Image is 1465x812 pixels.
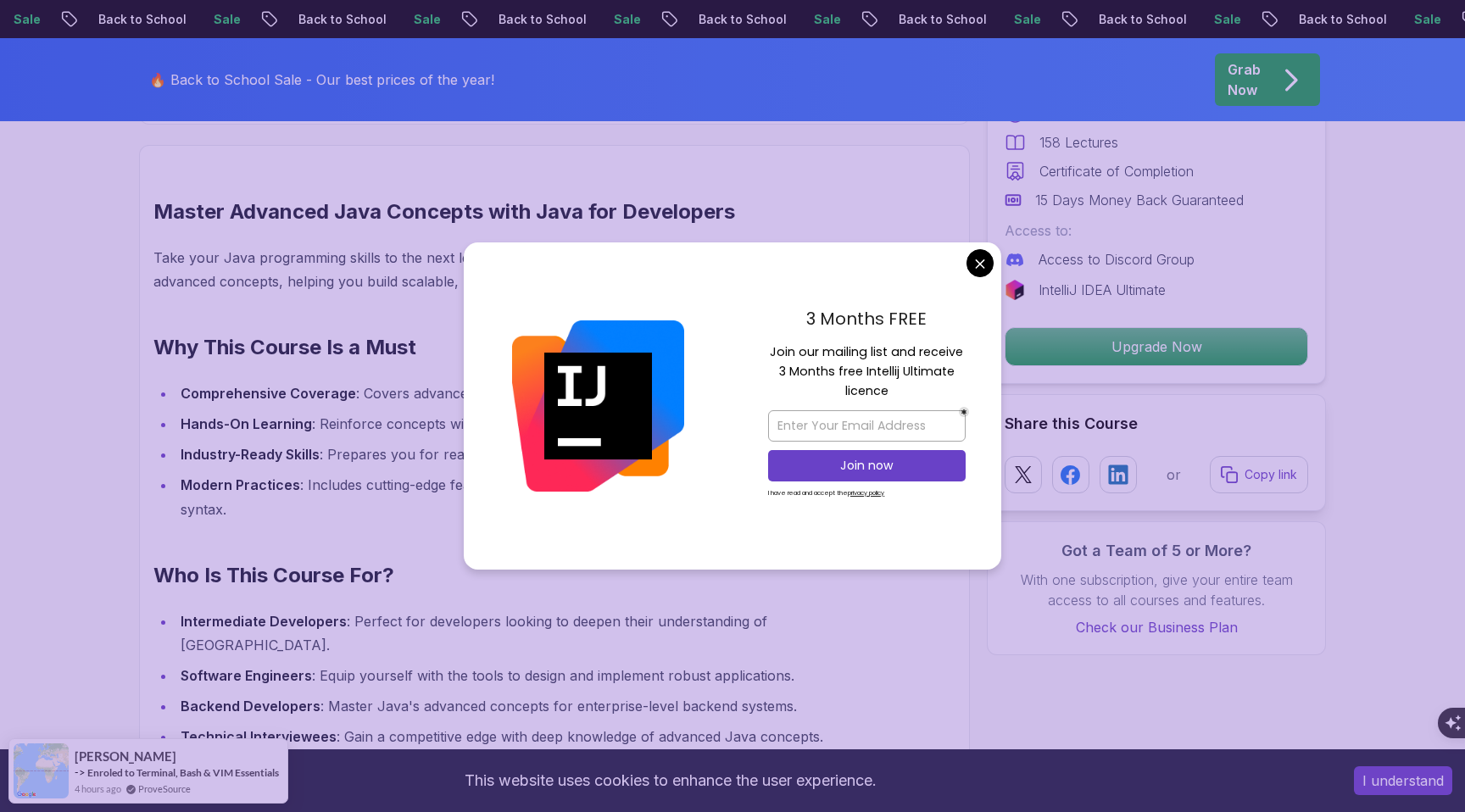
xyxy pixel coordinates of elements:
p: Grab Now [1228,59,1261,100]
span: 4 hours ago [75,781,121,796]
img: provesource social proof notification image [14,743,69,798]
strong: Technical Interviewees [181,728,337,745]
a: Check our Business Plan [1005,617,1308,637]
p: Copy link [1245,466,1297,483]
strong: Comprehensive Coverage [181,385,356,402]
a: ProveSource [138,781,191,796]
p: Sale [1117,11,1171,28]
p: 15 Days Money Back Guaranteed [1035,190,1244,210]
a: Enroled to Terminal, Bash & VIM Essentials [87,765,279,780]
p: Take your Java programming skills to the next level! dives deep into the language's advanced conc... [153,246,875,293]
strong: Intermediate Developers [181,613,347,630]
p: 🔥 Back to School Sale - Our best prices of the year! [149,70,494,90]
button: Copy link [1210,456,1308,493]
li: : Reinforce concepts with practical exercises and coding solutions. [175,412,875,436]
h2: Share this Course [1005,412,1308,436]
p: Sale [116,11,170,28]
strong: Software Engineers [181,667,312,684]
p: Access to Discord Group [1039,249,1195,270]
li: : Includes cutting-edge features like type inference with and the latest in Java syntax. [175,473,875,521]
button: Accept cookies [1354,766,1452,795]
p: With one subscription, give your entire team access to all courses and features. [1005,570,1308,610]
h2: Master Advanced Java Concepts with Java for Developers [153,198,875,225]
strong: Modern Practices [181,476,300,493]
p: Access to: [1005,220,1308,241]
p: Back to School [1201,11,1317,28]
li: : Equip yourself with the tools to design and implement robust applications. [175,664,875,687]
li: : Gain a competitive edge with deep knowledge of advanced Java concepts. [175,725,875,748]
img: jetbrains logo [1005,280,1025,300]
h2: Who Is This Course For? [153,562,875,589]
p: Sale [1317,11,1371,28]
p: Certificate of Completion [1039,161,1194,181]
span: -> [75,765,86,779]
li: : Covers advanced topics critical for professional Java development. [175,381,875,405]
p: Sale [516,11,571,28]
p: Back to School [201,11,316,28]
li: : Perfect for developers looking to deepen their understanding of [GEOGRAPHIC_DATA]. [175,609,875,657]
p: Back to School [1001,11,1117,28]
p: Sale [316,11,370,28]
strong: Hands-On Learning [181,415,312,432]
button: Upgrade Now [1005,327,1308,366]
p: Sale [716,11,771,28]
li: : Prepares you for real-world development scenarios and complex projects. [175,442,875,466]
li: : Master Java's advanced concepts for enterprise-level backend systems. [175,694,875,718]
strong: Industry-Ready Skills [181,446,320,463]
div: This website uses cookies to enhance the user experience. [13,762,1329,799]
p: Back to School [401,11,516,28]
p: IntelliJ IDEA Ultimate [1039,280,1166,300]
p: Upgrade Now [1005,328,1307,365]
span: [PERSON_NAME] [75,749,176,764]
h2: Why This Course Is a Must [153,334,875,361]
p: Back to School [1,11,116,28]
h3: Got a Team of 5 or More? [1005,539,1308,563]
p: or [1167,464,1181,485]
strong: Backend Developers [181,698,320,715]
p: Sale [916,11,971,28]
p: Back to School [801,11,916,28]
p: 158 Lectures [1039,132,1118,153]
p: Back to School [601,11,716,28]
